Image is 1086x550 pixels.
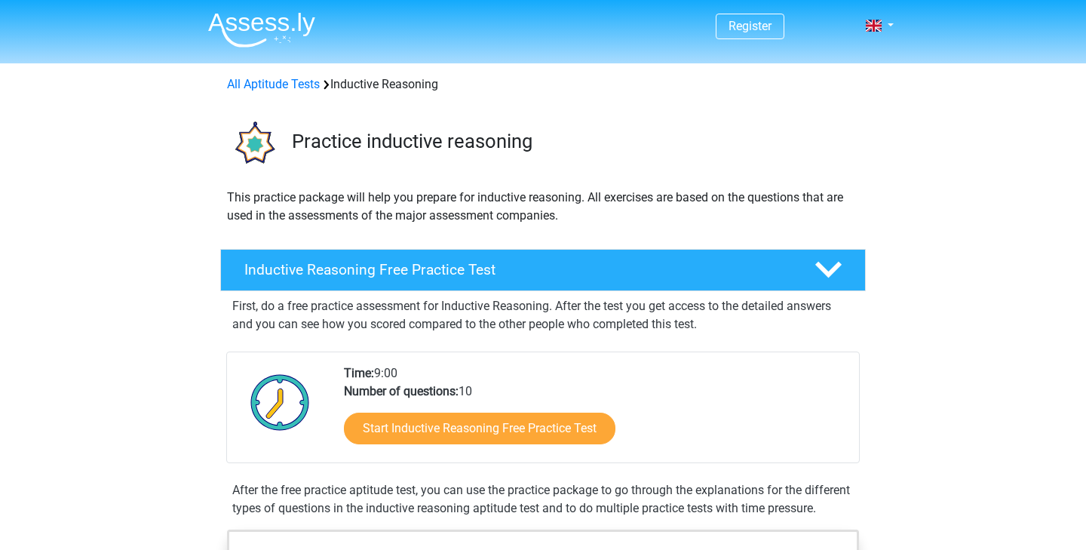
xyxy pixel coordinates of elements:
[242,364,318,440] img: Clock
[232,297,854,333] p: First, do a free practice assessment for Inductive Reasoning. After the test you get access to th...
[208,12,315,48] img: Assessly
[344,413,615,444] a: Start Inductive Reasoning Free Practice Test
[221,112,285,176] img: inductive reasoning
[226,481,860,518] div: After the free practice aptitude test, you can use the practice package to go through the explana...
[227,77,320,91] a: All Aptitude Tests
[344,384,459,398] b: Number of questions:
[221,75,865,94] div: Inductive Reasoning
[344,366,374,380] b: Time:
[729,19,772,33] a: Register
[214,249,872,291] a: Inductive Reasoning Free Practice Test
[227,189,859,225] p: This practice package will help you prepare for inductive reasoning. All exercises are based on t...
[244,261,790,278] h4: Inductive Reasoning Free Practice Test
[333,364,858,462] div: 9:00 10
[292,130,854,153] h3: Practice inductive reasoning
